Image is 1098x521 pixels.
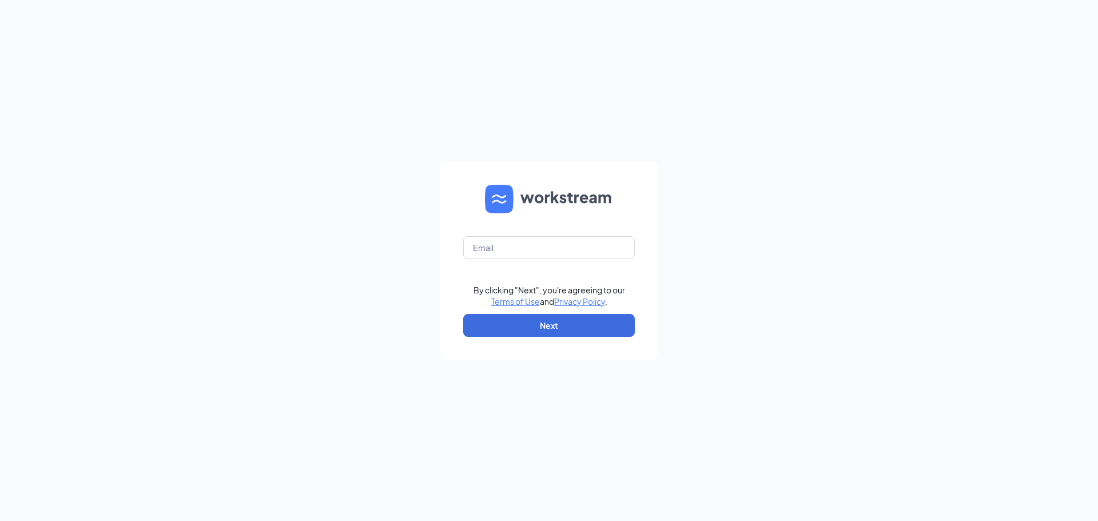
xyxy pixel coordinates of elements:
a: Terms of Use [491,296,540,307]
img: WS logo and Workstream text [485,185,613,213]
div: By clicking "Next", you're agreeing to our and . [474,284,625,307]
a: Privacy Policy [554,296,605,307]
button: Next [463,314,635,337]
input: Email [463,236,635,259]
